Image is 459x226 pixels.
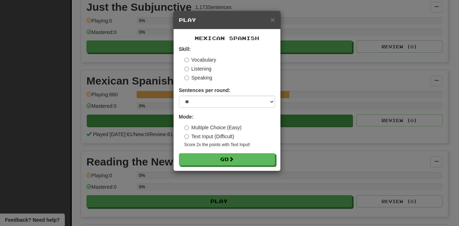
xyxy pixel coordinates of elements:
[184,125,189,130] input: Multiple Choice (Easy)
[195,35,259,41] span: Mexican Spanish
[184,134,189,139] input: Text Input (Difficult)
[184,74,212,81] label: Speaking
[184,133,235,140] label: Text Input (Difficult)
[179,87,231,94] label: Sentences per round:
[184,56,216,63] label: Vocabulary
[184,76,189,80] input: Speaking
[184,142,275,148] small: Score 2x the points with Text Input !
[179,46,191,52] strong: Skill:
[179,16,275,24] h5: Play
[270,15,275,24] span: ×
[184,65,212,72] label: Listening
[270,16,275,23] button: Close
[184,67,189,71] input: Listening
[184,124,242,131] label: Multiple Choice (Easy)
[184,58,189,62] input: Vocabulary
[179,153,275,165] button: Go
[179,114,194,120] strong: Mode:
